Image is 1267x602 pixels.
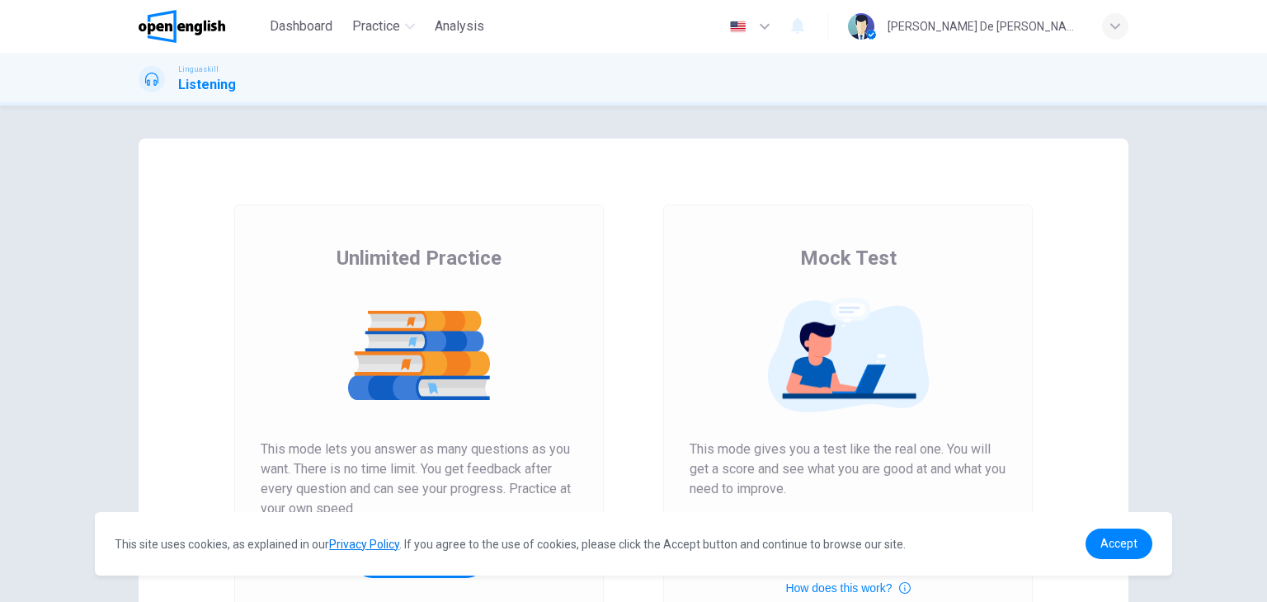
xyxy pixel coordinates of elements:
[800,245,897,271] span: Mock Test
[139,10,263,43] a: OpenEnglish logo
[1100,537,1137,550] span: Accept
[270,16,332,36] span: Dashboard
[346,12,422,41] button: Practice
[690,440,1006,499] span: This mode gives you a test like the real one. You will get a score and see what you are good at a...
[428,12,491,41] button: Analysis
[888,16,1082,36] div: [PERSON_NAME] De [PERSON_NAME]
[178,63,219,75] span: Linguaskill
[329,538,399,551] a: Privacy Policy
[848,13,874,40] img: Profile picture
[95,512,1172,576] div: cookieconsent
[139,10,225,43] img: OpenEnglish logo
[178,75,236,95] h1: Listening
[352,16,400,36] span: Practice
[728,21,748,33] img: en
[115,538,906,551] span: This site uses cookies, as explained in our . If you agree to the use of cookies, please click th...
[435,16,484,36] span: Analysis
[337,245,502,271] span: Unlimited Practice
[1086,529,1152,559] a: dismiss cookie message
[785,578,910,598] button: How does this work?
[263,12,339,41] button: Dashboard
[261,440,577,519] span: This mode lets you answer as many questions as you want. There is no time limit. You get feedback...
